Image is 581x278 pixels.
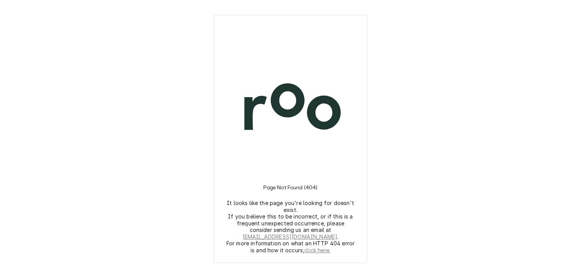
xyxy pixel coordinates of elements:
[226,213,355,240] p: If you believe this to be incorrect, or if this is a frequent unexpected occurrence, please consi...
[223,41,358,175] img: Logo
[243,233,337,240] a: [EMAIL_ADDRESS][DOMAIN_NAME]
[223,175,358,253] div: Instructions
[223,25,358,253] div: Logo and Instructions Container
[263,175,317,200] h3: Page Not Found (404)
[304,247,329,254] a: click here
[226,200,355,213] p: It looks like the page you're looking for doesn't exist.
[226,240,355,253] p: For more information on what an HTTP 404 error is and how it occurs, .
